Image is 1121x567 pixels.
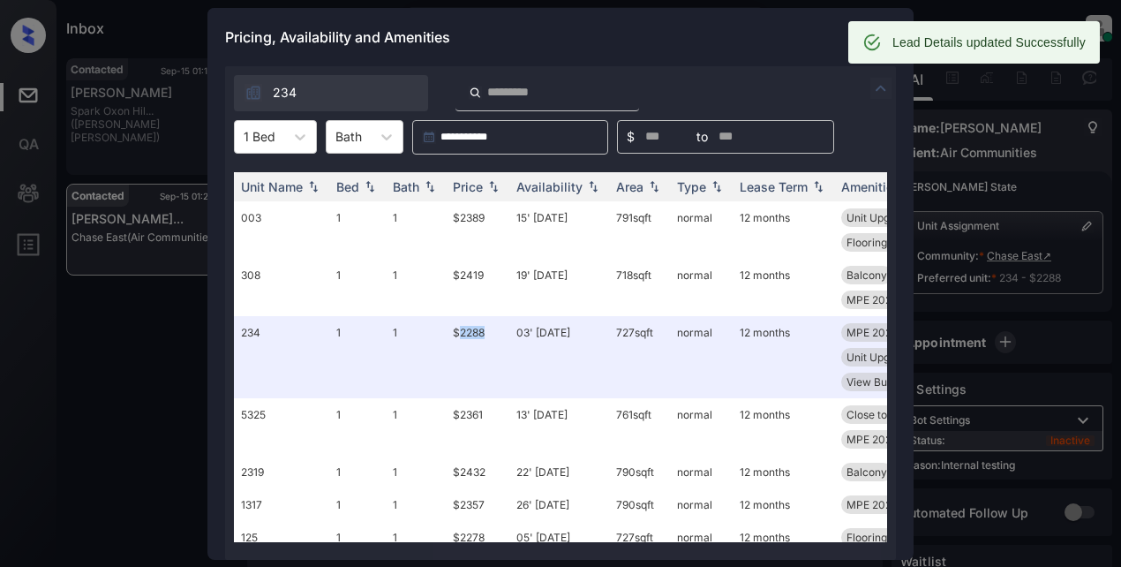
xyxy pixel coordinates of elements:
div: Unit Name [241,179,303,194]
td: $2357 [446,488,509,521]
div: Amenities [841,179,900,194]
td: 15' [DATE] [509,201,609,259]
td: normal [670,316,733,398]
td: $2389 [446,201,509,259]
td: 1 [329,398,386,456]
td: 12 months [733,259,834,316]
td: 2319 [234,456,329,488]
td: 761 sqft [609,398,670,456]
td: 13' [DATE] [509,398,609,456]
td: normal [670,398,733,456]
td: $2288 [446,316,509,398]
span: Unit Upgrade 1-... [846,211,933,224]
td: 1 [386,316,446,398]
td: 26' [DATE] [509,488,609,521]
img: sorting [305,180,322,193]
span: MPE 2025 SmartR... [846,498,946,511]
span: MPE 2025 SmartR... [846,326,946,339]
td: 12 months [733,316,834,398]
td: normal [670,259,733,316]
td: 1 [329,488,386,521]
td: 1 [329,201,386,259]
td: 790 sqft [609,488,670,521]
span: Close to Amenit... [846,408,933,421]
span: Flooring Wood 2... [846,531,935,544]
td: $2432 [446,456,509,488]
td: 22' [DATE] [509,456,609,488]
td: 1 [386,398,446,456]
img: icon-zuma [870,78,892,99]
span: $ [627,127,635,147]
td: 003 [234,201,329,259]
td: 1 [386,259,446,316]
td: 1 [386,488,446,521]
img: icon-zuma [245,84,262,102]
div: Availability [516,179,583,194]
div: Bath [393,179,419,194]
td: 1 [386,456,446,488]
div: Type [677,179,706,194]
div: Price [453,179,483,194]
td: 03' [DATE] [509,316,609,398]
td: $2361 [446,398,509,456]
div: Bed [336,179,359,194]
div: Area [616,179,643,194]
span: Balcony [846,268,887,282]
img: sorting [708,180,726,193]
td: 718 sqft [609,259,670,316]
td: normal [670,201,733,259]
td: normal [670,488,733,521]
td: 12 months [733,201,834,259]
span: Unit Upgrade 2-... [846,351,935,364]
span: Balcony [846,465,887,479]
td: 12 months [733,456,834,488]
img: sorting [485,180,502,193]
span: MPE 2025 SmartR... [846,293,946,306]
div: Lead Details updated Successfully [892,26,1086,58]
td: 1317 [234,488,329,521]
img: sorting [645,180,663,193]
div: Lease Term [740,179,808,194]
span: Flooring Wood 1... [846,236,933,249]
td: 1 [329,259,386,316]
span: View Building [846,375,914,389]
td: 12 months [733,488,834,521]
td: $2419 [446,259,509,316]
td: 1 [386,201,446,259]
span: MPE 2025 SmartR... [846,433,946,446]
div: Pricing, Availability and Amenities [207,8,914,66]
td: normal [670,456,733,488]
td: 308 [234,259,329,316]
td: 1 [329,316,386,398]
span: to [696,127,708,147]
td: 19' [DATE] [509,259,609,316]
td: 234 [234,316,329,398]
td: 1 [329,456,386,488]
img: sorting [809,180,827,193]
img: sorting [421,180,439,193]
td: 12 months [733,398,834,456]
img: sorting [584,180,602,193]
img: sorting [361,180,379,193]
span: 234 [273,83,297,102]
td: 727 sqft [609,316,670,398]
td: 5325 [234,398,329,456]
td: 791 sqft [609,201,670,259]
img: icon-zuma [469,85,482,101]
td: 790 sqft [609,456,670,488]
